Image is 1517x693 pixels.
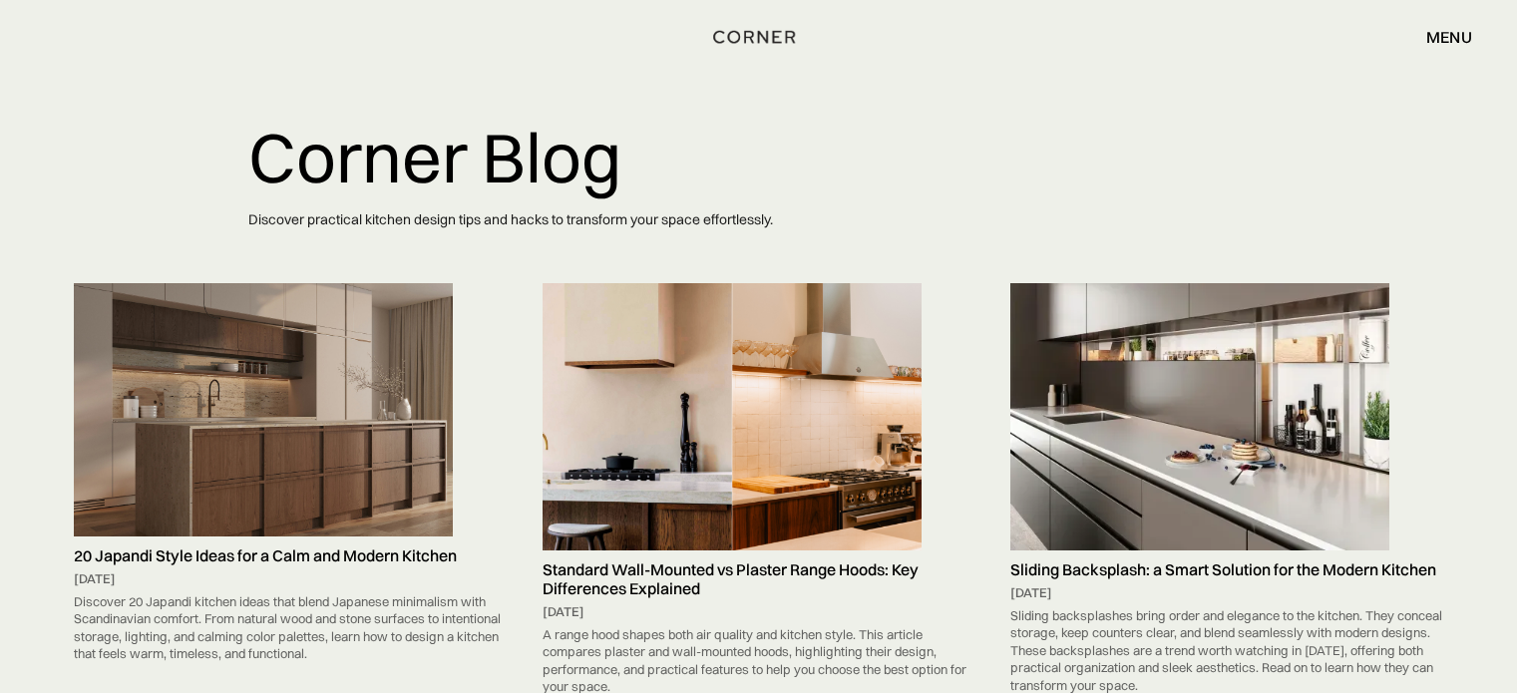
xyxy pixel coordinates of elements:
div: [DATE] [1010,584,1443,602]
p: Discover practical kitchen design tips and hacks to transform your space effortlessly. [248,195,1270,244]
div: menu [1406,20,1472,54]
div: [DATE] [74,570,507,588]
div: Discover 20 Japandi kitchen ideas that blend Japanese minimalism with Scandinavian comfort. From ... [74,588,507,668]
div: [DATE] [543,603,975,621]
a: home [706,24,810,50]
a: 20 Japandi Style Ideas for a Calm and Modern Kitchen[DATE]Discover 20 Japandi kitchen ideas that ... [64,283,517,667]
h1: Corner Blog [248,120,1270,195]
h5: Standard Wall-Mounted vs Plaster Range Hoods: Key Differences Explained [543,560,975,598]
div: menu [1426,29,1472,45]
h5: 20 Japandi Style Ideas for a Calm and Modern Kitchen [74,546,507,565]
h5: Sliding Backsplash: a Smart Solution for the Modern Kitchen [1010,560,1443,579]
